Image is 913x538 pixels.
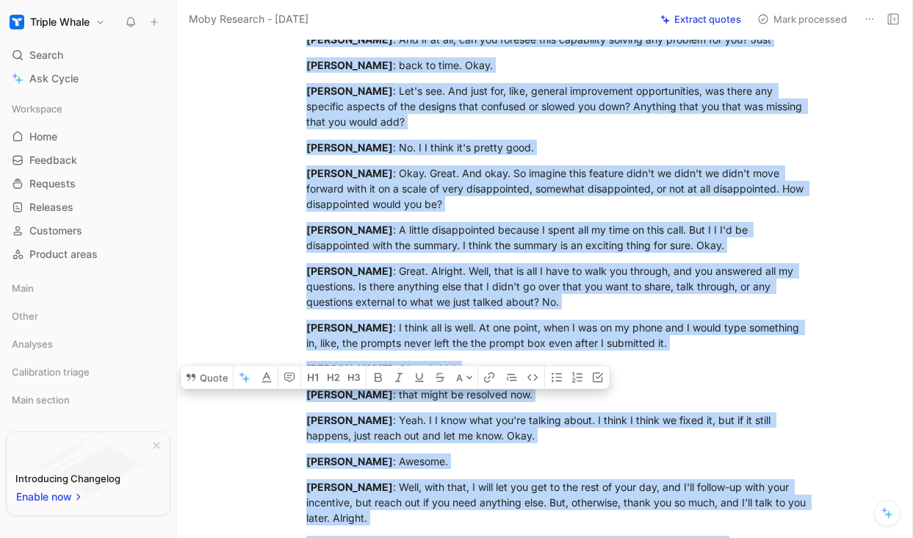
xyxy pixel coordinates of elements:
div: : Let's see. And just for, like, general improvement opportunities, was there any specific aspect... [306,83,815,129]
span: Home [29,129,57,144]
img: Triple Whale [10,15,24,29]
span: Requests [29,176,76,191]
a: Home [6,126,170,148]
mark: [PERSON_NAME] [306,414,393,426]
div: : Yeah. I I know what you're talking about. I think I think we fixed it, but if it still happens,... [306,412,815,443]
span: Analyses [12,337,53,351]
div: : I think all is well. At one point, when I was on my phone and I would type something in, like, ... [306,320,815,351]
span: Other [12,309,38,323]
div: : Okay. Great. And okay. So imagine this feature didn't we didn't we didn't move forward with it ... [306,165,815,212]
mark: [PERSON_NAME] [306,223,393,236]
span: Calibration triage [12,365,90,379]
div: Introducing Changelog [15,470,120,487]
mark: [PERSON_NAME] [306,362,393,375]
span: Moby Research - [DATE] [189,10,308,28]
span: Workspace [12,101,62,116]
span: Main section [12,392,70,407]
span: Releases [29,200,73,215]
div: Main [6,277,170,304]
div: : Great. Alright. Well, that is all I have to walk you through, and you answered all my questions... [306,263,815,309]
span: Search [29,46,63,64]
h1: Triple Whale [30,15,90,29]
mark: [PERSON_NAME] [306,85,393,97]
span: Ask Cycle [29,70,79,87]
a: Product areas [6,243,170,265]
span: Enable now [16,488,73,506]
div: : Okay. I think [306,361,815,376]
span: Feedback [29,153,77,168]
mark: [PERSON_NAME] [306,265,393,277]
div: Search [6,44,170,66]
div: Other [6,305,170,327]
a: Ask Cycle [6,68,170,90]
div: Main [6,277,170,299]
div: Main section [6,389,170,415]
span: Customers [29,223,82,238]
a: Customers [6,220,170,242]
button: Triple WhaleTriple Whale [6,12,109,32]
div: : A little disappointed because I spent all my time on this call. But I I I'd be disappointed wit... [306,222,815,253]
div: : back to time. Okay. [306,57,815,73]
button: Enable now [15,487,84,506]
mark: [PERSON_NAME] [306,141,393,154]
div: Calibration triage [6,361,170,387]
div: Main section [6,389,170,411]
button: Mark processed [751,9,854,29]
div: Workspace [6,98,170,120]
div: Other [6,305,170,331]
img: bg-BLZuj68n.svg [19,432,157,507]
a: Feedback [6,149,170,171]
mark: [PERSON_NAME] [306,167,393,179]
mark: [PERSON_NAME] [306,321,393,334]
div: Calibration triage [6,361,170,383]
span: Main [12,281,34,295]
mark: [PERSON_NAME] [306,59,393,71]
a: Releases [6,196,170,218]
a: Requests [6,173,170,195]
mark: [PERSON_NAME] [306,388,393,401]
div: : Awesome. [306,453,815,469]
mark: [PERSON_NAME] [306,481,393,493]
button: Extract quotes [654,9,748,29]
div: : that might be resolved now. [306,387,815,402]
div: : Well, with that, I will let you get to the rest of your day, and I'll follow-up with your incen... [306,479,815,526]
div: Analyses [6,333,170,355]
div: : No. I I think it's pretty good. [306,140,815,155]
span: Product areas [29,247,98,262]
mark: [PERSON_NAME] [306,455,393,467]
div: Analyses [6,333,170,359]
